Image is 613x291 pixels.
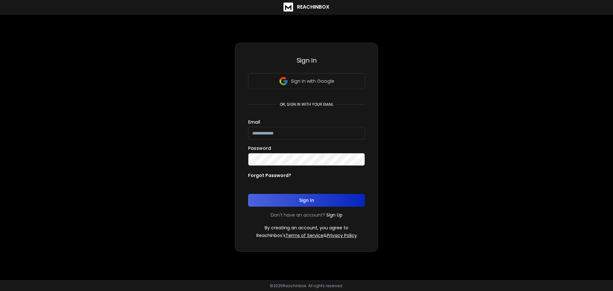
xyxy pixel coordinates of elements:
[285,232,323,239] a: Terms of Service
[248,73,365,89] button: Sign in with Google
[326,212,343,218] a: Sign Up
[248,120,260,124] label: Email
[277,102,336,107] p: or, sign in with your email
[248,56,365,65] h3: Sign In
[265,225,348,231] p: By creating an account, you agree to
[297,3,329,11] h1: ReachInbox
[271,212,325,218] p: Don't have an account?
[284,3,329,11] a: ReachInbox
[256,232,357,239] p: ReachInbox's &
[248,146,271,150] label: Password
[291,78,334,84] p: Sign in with Google
[248,194,365,207] button: Sign In
[270,283,343,288] p: © 2025 Reachinbox. All rights reserved.
[327,232,357,239] a: Privacy Policy
[248,172,291,179] p: Forgot Password?
[284,3,293,11] img: logo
